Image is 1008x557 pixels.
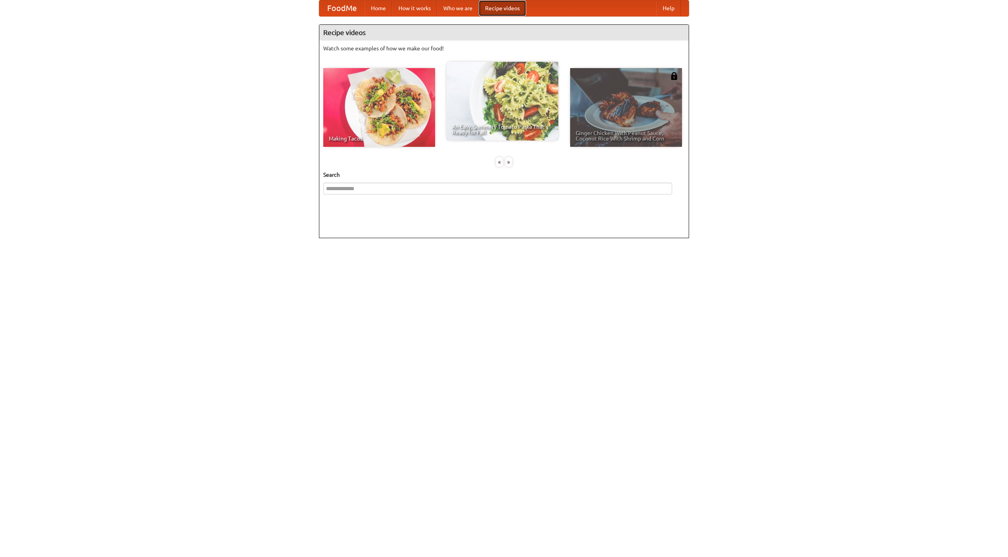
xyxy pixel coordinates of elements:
a: Help [656,0,681,16]
a: Recipe videos [479,0,526,16]
div: « [496,157,503,167]
a: FoodMe [319,0,365,16]
h4: Recipe videos [319,25,689,41]
h5: Search [323,171,685,179]
a: An Easy, Summery Tomato Pasta That's Ready for Fall [447,62,558,141]
span: Making Tacos [329,136,430,141]
p: Watch some examples of how we make our food! [323,44,685,52]
a: Making Tacos [323,68,435,147]
a: Home [365,0,392,16]
div: » [505,157,512,167]
span: An Easy, Summery Tomato Pasta That's Ready for Fall [452,124,553,135]
img: 483408.png [670,72,678,80]
a: How it works [392,0,437,16]
a: Who we are [437,0,479,16]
